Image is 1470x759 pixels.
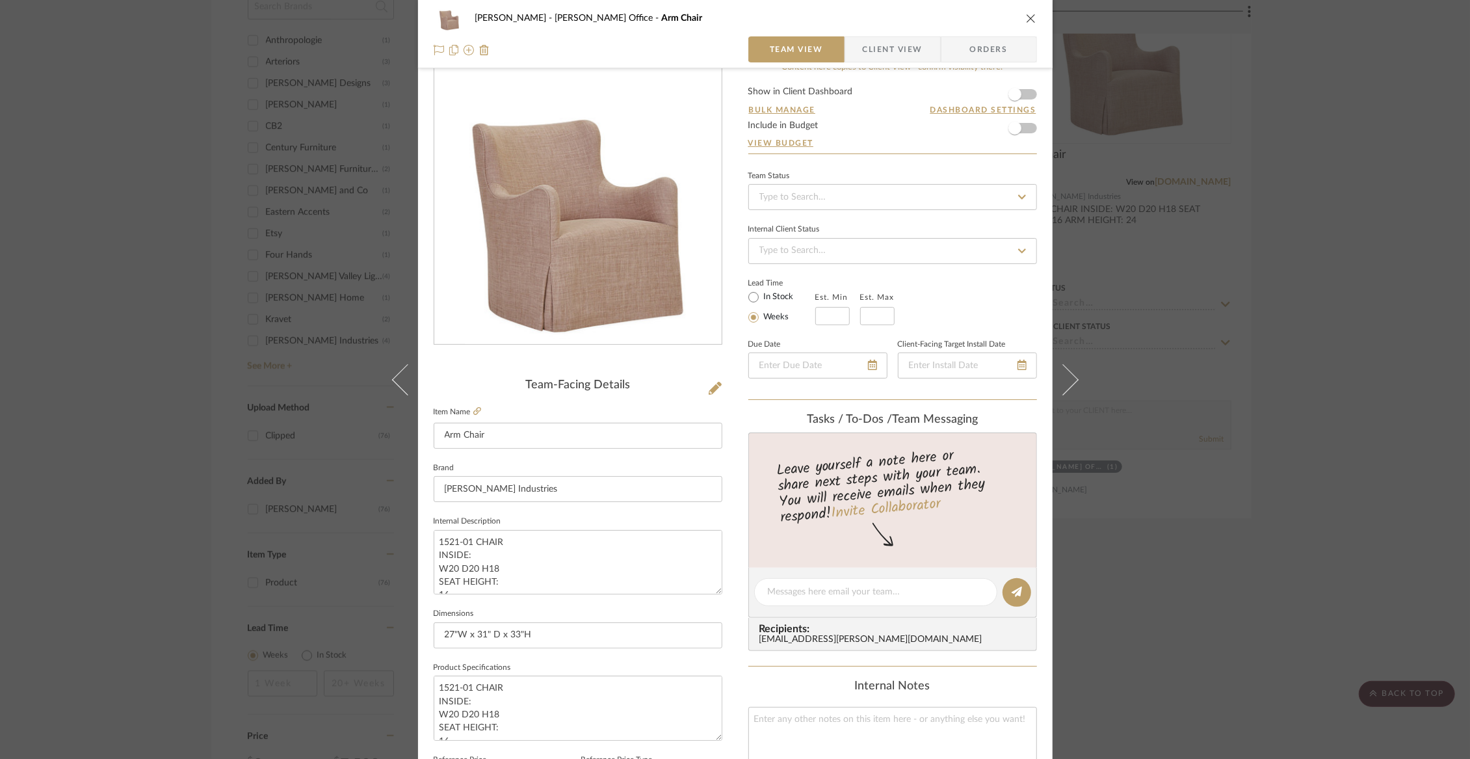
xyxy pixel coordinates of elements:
label: Product Specifications [434,665,511,671]
label: Lead Time [748,277,815,289]
span: Team View [770,36,823,62]
label: Est. Max [860,293,895,302]
div: [EMAIL_ADDRESS][PERSON_NAME][DOMAIN_NAME] [759,635,1031,645]
label: Est. Min [815,293,848,302]
input: Enter the dimensions of this item [434,622,722,648]
a: Invite Collaborator [830,493,941,526]
div: Internal Client Status [748,226,820,233]
div: Leave yourself a note here or share next steps with your team. You will receive emails when they ... [746,442,1038,529]
span: Arm Chair [662,14,703,23]
label: Item Name [434,406,481,418]
input: Enter Item Name [434,423,722,449]
button: Dashboard Settings [930,104,1037,116]
img: 6953ede4-9d1a-4fdc-b0e0-46cf2af50b11_436x436.jpg [465,62,690,345]
input: Enter Install Date [898,353,1037,379]
span: Orders [956,36,1022,62]
span: [PERSON_NAME] Office [555,14,662,23]
div: Team Status [748,173,790,180]
div: Team-Facing Details [434,379,722,393]
input: Enter Brand [434,476,722,502]
input: Type to Search… [748,238,1037,264]
a: View Budget [748,138,1037,148]
span: Recipients: [759,623,1031,635]
img: 6953ede4-9d1a-4fdc-b0e0-46cf2af50b11_48x40.jpg [434,5,465,31]
span: [PERSON_NAME] [475,14,555,23]
span: Tasks / To-Dos / [807,414,892,425]
label: Internal Description [434,518,501,525]
button: Bulk Manage [748,104,817,116]
label: Dimensions [434,611,474,617]
mat-radio-group: Select item type [748,289,815,325]
label: Weeks [761,312,789,323]
label: Client-Facing Target Install Date [898,341,1006,348]
label: Brand [434,465,454,472]
input: Type to Search… [748,184,1037,210]
div: team Messaging [748,413,1037,427]
div: Internal Notes [748,680,1037,694]
label: In Stock [761,291,794,303]
button: close [1025,12,1037,24]
input: Enter Due Date [748,353,887,379]
img: Remove from project [479,45,490,55]
label: Due Date [748,341,781,348]
div: 0 [434,62,722,345]
span: Client View [863,36,923,62]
